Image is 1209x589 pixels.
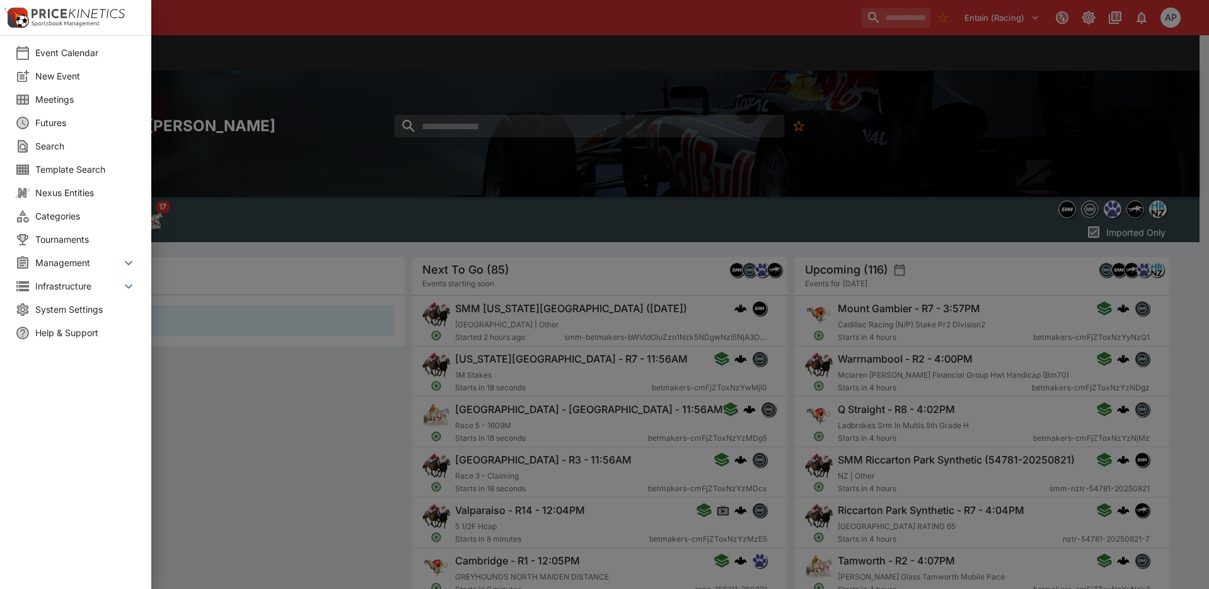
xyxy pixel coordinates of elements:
[35,93,136,106] span: Meetings
[35,233,136,246] span: Tournaments
[35,163,136,176] span: Template Search
[35,186,136,199] span: Nexus Entities
[35,209,136,223] span: Categories
[35,69,136,83] span: New Event
[32,21,100,26] img: Sportsbook Management
[35,256,121,269] span: Management
[35,116,136,129] span: Futures
[35,303,136,316] span: System Settings
[32,9,125,18] img: PriceKinetics
[4,5,29,30] img: PriceKinetics Logo
[35,279,121,293] span: Infrastructure
[35,139,136,153] span: Search
[35,326,136,339] span: Help & Support
[35,46,136,59] span: Event Calendar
